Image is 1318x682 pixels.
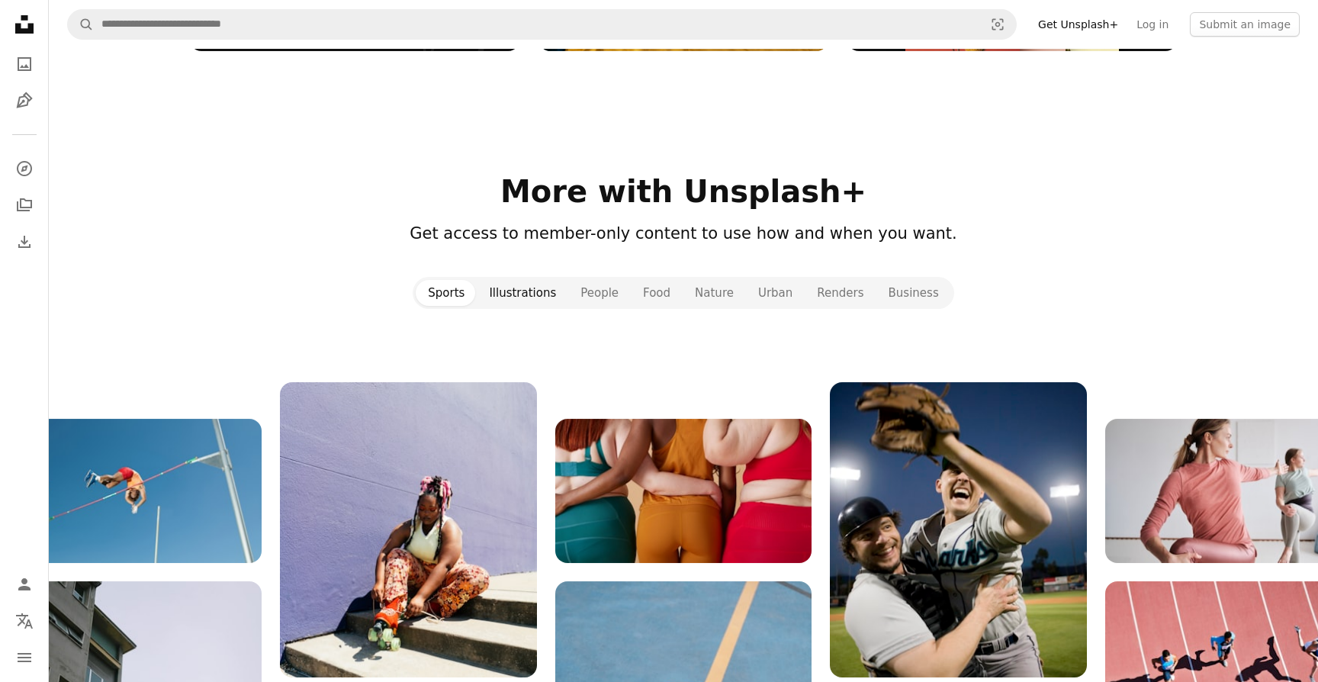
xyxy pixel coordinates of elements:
img: premium_photo-1664302615546-2da4257ffd71 [5,419,262,563]
button: Business [876,280,951,306]
button: Search Unsplash [68,10,94,39]
button: Food [631,280,683,306]
a: Illustrations [9,85,40,116]
header: Get access to member-only content to use how and when you want. [189,222,1178,246]
a: Download History [9,227,40,257]
button: Visual search [979,10,1016,39]
a: Photos [9,49,40,79]
button: Menu [9,642,40,673]
img: premium_photo-1664871749128-2c746576324b [280,382,537,677]
img: premium_photo-1664304868291-215693df4fdd [830,382,1087,677]
button: Sports [416,280,477,306]
button: People [568,280,631,306]
a: Log in / Sign up [9,569,40,600]
a: Log in [1127,12,1178,37]
button: Nature [683,280,746,306]
button: Submit an image [1190,12,1300,37]
a: Home — Unsplash [9,9,40,43]
button: Renders [805,280,876,306]
a: Get Unsplash+ [1029,12,1127,37]
button: Urban [746,280,805,306]
form: Find visuals sitewide [67,9,1017,40]
button: Language [9,606,40,636]
h2: More with Unsplash+ [189,173,1178,210]
a: Explore [9,153,40,184]
a: Collections [9,190,40,220]
button: Illustrations [477,280,568,306]
img: premium_photo-1664884885068-37f66c44856f [555,419,812,563]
